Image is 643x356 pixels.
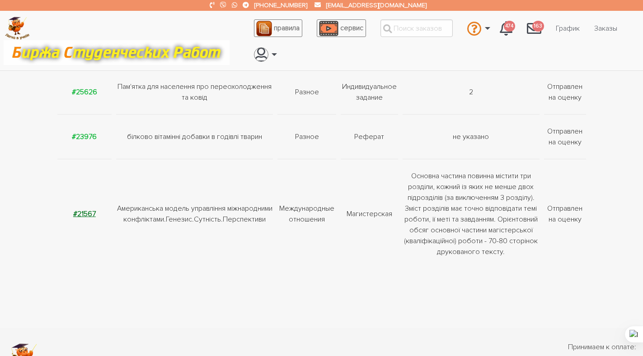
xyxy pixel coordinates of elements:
span: 474 [504,21,515,32]
td: Отправлен на оценку [542,114,586,159]
td: Пам'ятка для населення про переохолодження та ковід [114,69,275,114]
span: 163 [532,21,544,32]
a: #21567 [73,209,96,218]
td: не указано [400,114,542,159]
a: 474 [493,16,520,41]
span: сервис [340,23,363,32]
a: [EMAIL_ADDRESS][DOMAIN_NAME] [326,1,427,9]
td: Основна частина повинна містити три розділи, кожний із яких не менше двох підрозділів (за виключе... [400,159,542,268]
td: Отправлен на оценку [542,159,586,268]
td: Американська модель управління міжнародними конфліктами.Генезис.Сутність.Перспективи [114,159,275,268]
a: #23976 [72,132,97,141]
img: motto-12e01f5a76059d5f6a28199ef077b1f78e012cfde436ab5cf1d4517935686d32.gif [4,40,230,65]
td: Международные отношения [275,159,338,268]
img: play_icon-49f7f135c9dc9a03216cfdbccbe1e3994649169d890fb554cedf0eac35a01ba8.png [319,21,338,36]
td: Индивидуальное задание [338,69,400,114]
td: Реферат [338,114,400,159]
a: правила [254,19,302,37]
td: 2 [400,69,542,114]
a: [PHONE_NUMBER] [254,1,307,9]
a: 163 [520,16,549,41]
span: правила [274,23,300,32]
a: График [549,20,587,37]
input: Поиск заказов [380,19,453,37]
a: #25626 [72,88,97,97]
span: Принимаем к оплате: [568,342,636,352]
a: сервис [317,19,366,37]
td: Разное [275,114,338,159]
td: Разное [275,69,338,114]
a: Заказы [587,20,624,37]
img: agreement_icon-feca34a61ba7f3d1581b08bc946b2ec1ccb426f67415f344566775c155b7f62c.png [256,21,272,36]
td: Отправлен на оценку [542,69,586,114]
td: білково вітамінні добавки в годівлі тварин [114,114,275,159]
img: logo-c4363faeb99b52c628a42810ed6dfb4293a56d4e4775eb116515dfe7f33672af.png [5,17,30,40]
td: Магистерская [338,159,400,268]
